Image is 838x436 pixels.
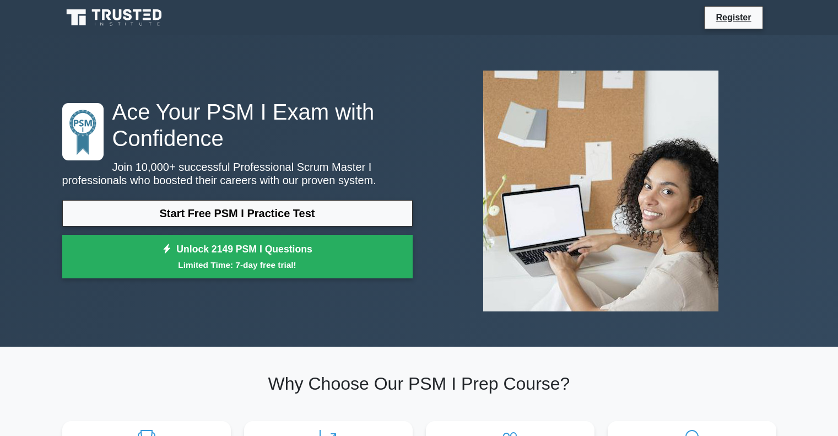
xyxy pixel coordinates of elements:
[62,200,413,227] a: Start Free PSM I Practice Test
[62,99,413,152] h1: Ace Your PSM I Exam with Confidence
[62,373,776,394] h2: Why Choose Our PSM I Prep Course?
[709,10,758,24] a: Register
[62,160,413,187] p: Join 10,000+ successful Professional Scrum Master I professionals who boosted their careers with ...
[62,235,413,279] a: Unlock 2149 PSM I QuestionsLimited Time: 7-day free trial!
[76,259,399,271] small: Limited Time: 7-day free trial!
